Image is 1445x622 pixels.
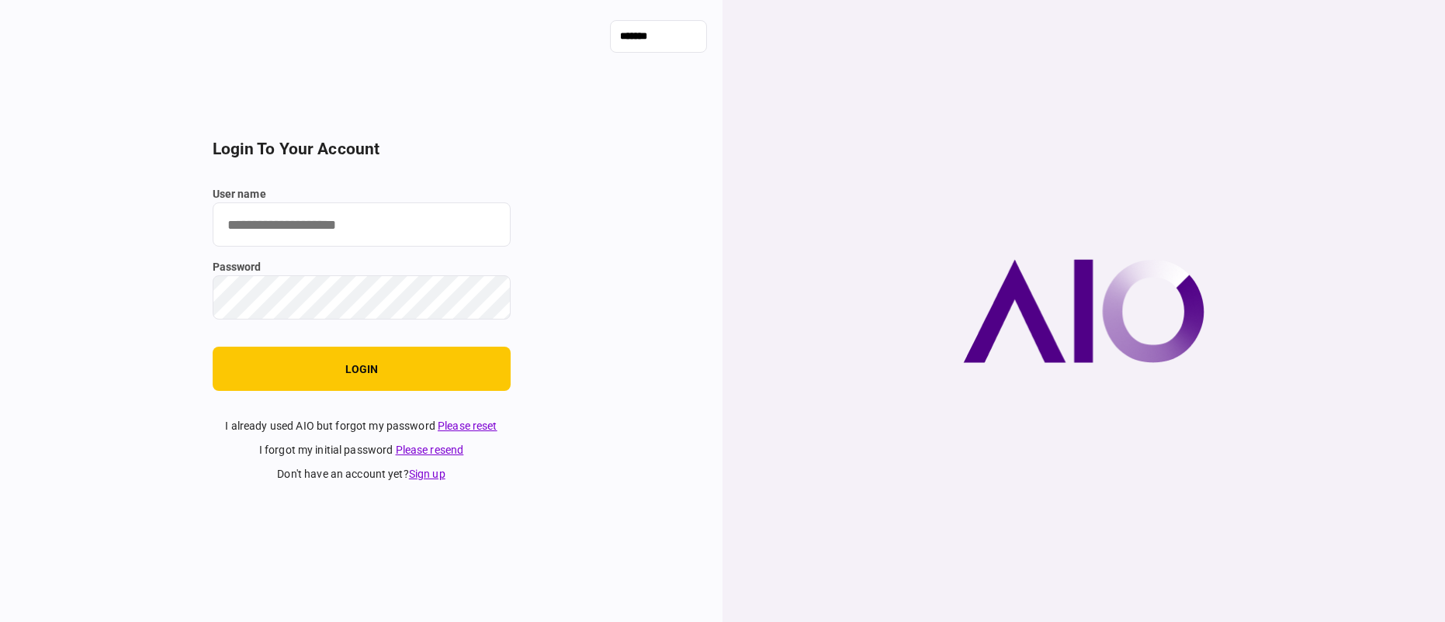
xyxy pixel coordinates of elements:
div: I forgot my initial password [213,442,511,458]
div: I already used AIO but forgot my password [213,418,511,434]
a: Please resend [396,444,464,456]
input: user name [213,202,511,247]
h2: login to your account [213,140,511,159]
a: Please reset [438,420,497,432]
img: AIO company logo [963,259,1204,363]
div: don't have an account yet ? [213,466,511,482]
label: password [213,259,511,275]
input: password [213,275,511,320]
a: Sign up [409,468,445,480]
input: show language options [610,20,707,53]
button: login [213,347,511,391]
label: user name [213,186,511,202]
